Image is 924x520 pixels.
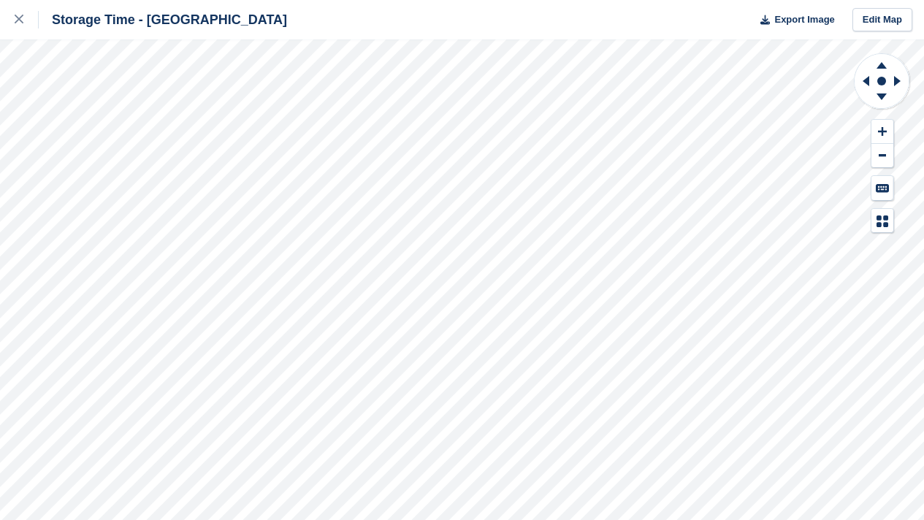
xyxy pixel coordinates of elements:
button: Keyboard Shortcuts [871,176,893,200]
button: Zoom In [871,120,893,144]
button: Zoom Out [871,144,893,168]
a: Edit Map [852,8,912,32]
button: Export Image [752,8,835,32]
span: Export Image [774,12,834,27]
div: Storage Time - [GEOGRAPHIC_DATA] [39,11,287,28]
button: Map Legend [871,209,893,233]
